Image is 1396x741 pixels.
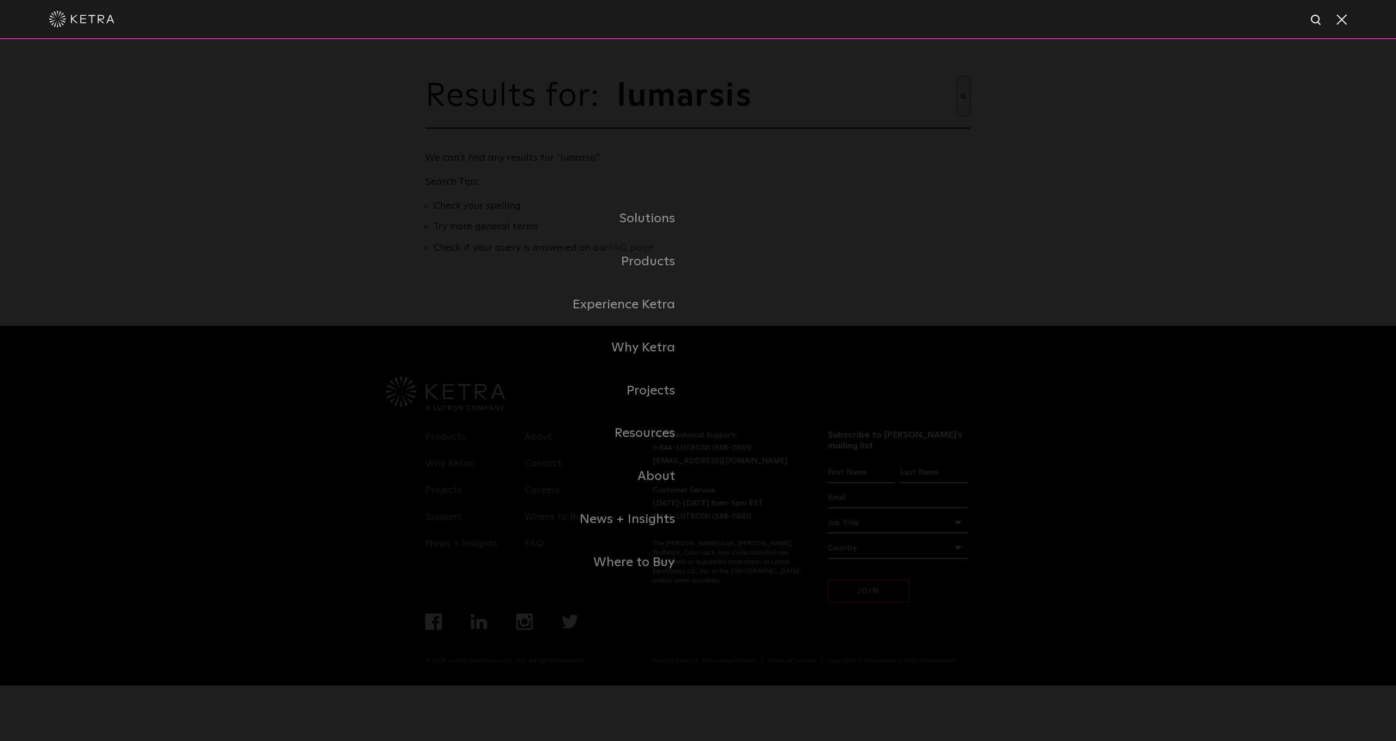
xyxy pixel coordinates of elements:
[425,326,698,369] a: Why Ketra
[49,11,115,27] img: ketra-logo-2019-white
[425,369,698,412] a: Projects
[425,197,971,584] div: Navigation Menu
[425,541,698,584] a: Where to Buy
[425,197,698,240] a: Solutions
[425,283,698,326] a: Experience Ketra
[425,498,698,541] a: News + Insights
[425,455,698,498] a: About
[425,412,698,455] a: Resources
[1310,14,1323,27] img: search icon
[425,240,698,283] a: Products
